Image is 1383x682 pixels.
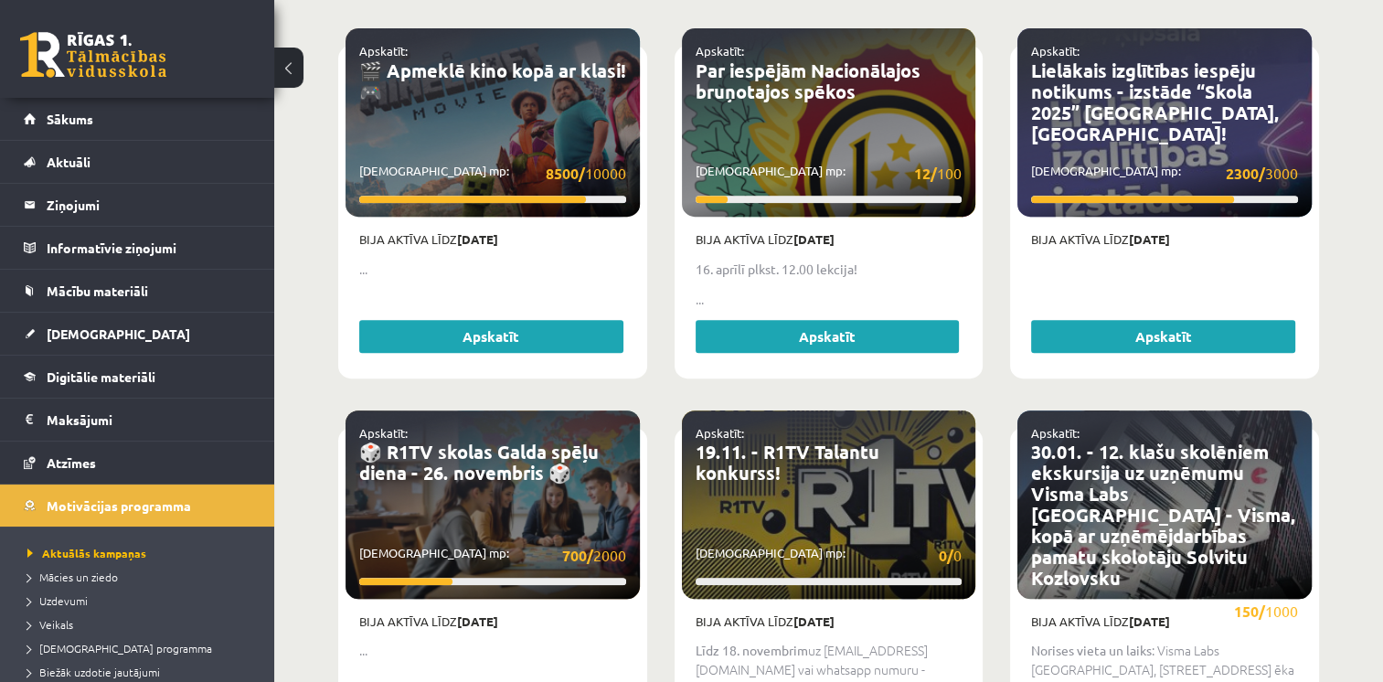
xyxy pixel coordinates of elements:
p: ... [359,260,626,279]
a: 🎬 Apmeklē kino kopā ar klasi! 🎮 [359,59,625,103]
span: Aktuāli [47,154,90,170]
strong: 8500/ [546,164,585,183]
a: Sākums [24,98,251,140]
a: Biežāk uzdotie jautājumi [27,664,256,680]
span: Mācību materiāli [47,282,148,299]
span: 2000 [562,544,626,567]
span: Atzīmes [47,454,96,471]
span: 100 [914,162,962,185]
p: [DEMOGRAPHIC_DATA] mp: [696,162,963,185]
legend: Maksājumi [47,399,251,441]
span: 1000 [1234,600,1298,623]
a: Informatīvie ziņojumi [24,227,251,269]
strong: Norises vieta un laiks [1031,642,1152,658]
legend: Ziņojumi [47,184,251,226]
p: Bija aktīva līdz [1031,230,1298,249]
p: ... [359,641,626,660]
a: Rīgas 1. Tālmācības vidusskola [20,32,166,78]
a: Apskatīt: [359,43,408,59]
strong: [DATE] [457,613,498,629]
p: Bija aktīva līdz [696,230,963,249]
a: Ziņojumi [24,184,251,226]
span: Sākums [47,111,93,127]
p: [DEMOGRAPHIC_DATA] mp: [696,544,963,567]
span: 0 [939,544,962,567]
a: Par iespējām Nacionālajos bruņotajos spēkos [696,59,920,103]
a: Maksājumi [24,399,251,441]
span: 3000 [1226,162,1298,185]
strong: 12/ [914,164,937,183]
strong: [DATE] [793,231,835,247]
p: Bija aktīva līdz [359,613,626,631]
a: Apskatīt [1031,320,1295,353]
span: Veikals [27,617,73,632]
a: Apskatīt [696,320,960,353]
a: 30.01. - 12. klašu skolēniem ekskursija uz uzņēmumu Visma Labs [GEOGRAPHIC_DATA] - Visma, kopā ar... [1031,440,1295,590]
strong: 0/ [939,546,953,565]
strong: 2300/ [1226,164,1265,183]
span: Digitālie materiāli [47,368,155,385]
span: Motivācijas programma [47,497,191,514]
p: Bija aktīva līdz [359,230,626,249]
p: Bija aktīva līdz [696,613,963,631]
p: ... [696,290,963,309]
strong: 16. aprīlī plkst. 12.00 lekcija! [696,261,857,277]
strong: 700/ [562,546,593,565]
a: Aktuālās kampaņas [27,545,256,561]
a: Apskatīt: [359,425,408,441]
p: [DEMOGRAPHIC_DATA] mp: [359,162,626,185]
a: 19.11. - R1TV Talantu konkurss! [696,440,879,485]
a: Aktuāli [24,141,251,183]
span: Uzdevumi [27,593,88,608]
a: Apskatīt: [696,43,744,59]
a: Atzīmes [24,442,251,484]
legend: Informatīvie ziņojumi [47,227,251,269]
a: Mācies un ziedo [27,569,256,585]
a: Lielākais izglītības iespēju notikums - izstāde “Skola 2025” [GEOGRAPHIC_DATA], [GEOGRAPHIC_DATA]! [1031,59,1279,145]
span: Biežāk uzdotie jautājumi [27,665,160,679]
strong: Līdz 18. novembrim [696,642,808,658]
strong: 150/ [1234,602,1265,621]
a: Uzdevumi [27,592,256,609]
span: 10000 [546,162,626,185]
a: [DEMOGRAPHIC_DATA] programma [27,640,256,656]
span: [DEMOGRAPHIC_DATA] [47,325,190,342]
a: Digitālie materiāli [24,356,251,398]
strong: [DATE] [1129,613,1170,629]
p: [DEMOGRAPHIC_DATA] mp: [1031,600,1298,623]
a: Mācību materiāli [24,270,251,312]
a: Apskatīt: [1031,43,1080,59]
span: [DEMOGRAPHIC_DATA] programma [27,641,212,655]
span: Aktuālās kampaņas [27,546,146,560]
p: [DEMOGRAPHIC_DATA] mp: [1031,162,1298,185]
a: Veikals [27,616,256,633]
strong: [DATE] [1129,231,1170,247]
span: Mācies un ziedo [27,570,118,584]
a: Motivācijas programma [24,485,251,527]
a: Apskatīt: [1031,425,1080,441]
p: [DEMOGRAPHIC_DATA] mp: [359,544,626,567]
a: 🎲 R1TV skolas Galda spēļu diena - 26. novembris 🎲 [359,440,599,485]
strong: [DATE] [793,613,835,629]
a: [DEMOGRAPHIC_DATA] [24,313,251,355]
a: Apskatīt: [696,425,744,441]
strong: [DATE] [457,231,498,247]
a: Apskatīt [359,320,623,353]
